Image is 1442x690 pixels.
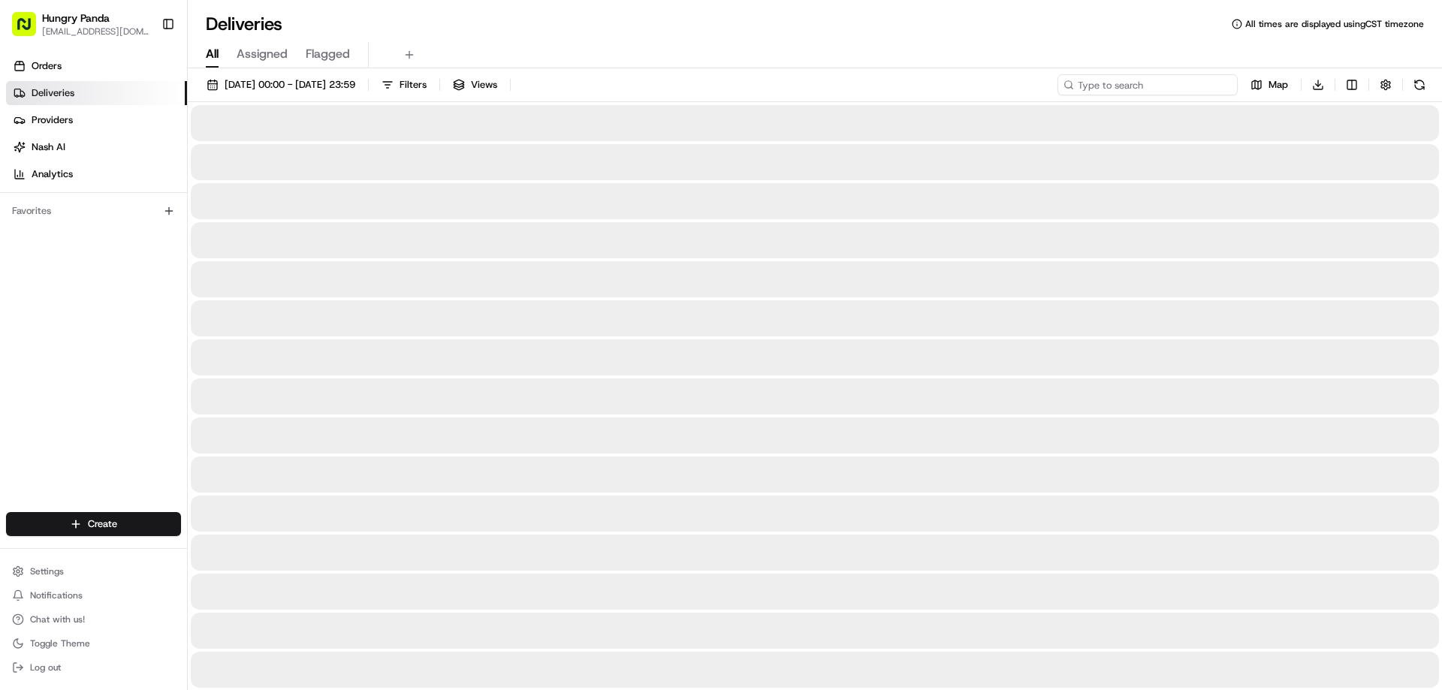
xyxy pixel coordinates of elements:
button: Start new chat [255,148,273,166]
a: Analytics [6,162,187,186]
button: Hungry Panda[EMAIL_ADDRESS][DOMAIN_NAME] [6,6,155,42]
span: Settings [30,565,64,577]
input: Type to search [1057,74,1238,95]
span: Deliveries [32,86,74,100]
span: [DATE] 00:00 - [DATE] 23:59 [225,78,355,92]
span: All [206,45,219,63]
button: Chat with us! [6,609,181,630]
span: Providers [32,113,73,127]
span: API Documentation [142,336,241,351]
span: Log out [30,661,61,673]
button: Create [6,512,181,536]
button: Refresh [1409,74,1430,95]
a: Powered byPylon [106,372,182,384]
span: All times are displayed using CST timezone [1245,18,1424,30]
div: We're available if you need us! [68,158,207,170]
div: Start new chat [68,143,246,158]
div: 💻 [127,337,139,349]
img: Nash [15,15,45,45]
img: 1727276513143-84d647e1-66c0-4f92-a045-3c9f9f5dfd92 [32,143,59,170]
button: Hungry Panda [42,11,110,26]
button: Filters [375,74,433,95]
button: See all [233,192,273,210]
span: 8月15日 [58,233,93,245]
button: Settings [6,561,181,582]
a: Nash AI [6,135,187,159]
div: Past conversations [15,195,96,207]
span: Nash AI [32,140,65,154]
button: Map [1244,74,1295,95]
button: [DATE] 00:00 - [DATE] 23:59 [200,74,362,95]
button: [EMAIL_ADDRESS][DOMAIN_NAME] [42,26,149,38]
span: Notifications [30,589,83,601]
span: Views [471,78,497,92]
span: Knowledge Base [30,336,115,351]
h1: Deliveries [206,12,282,36]
div: Favorites [6,199,181,223]
span: Assigned [237,45,288,63]
a: Providers [6,108,187,132]
span: Map [1269,78,1288,92]
span: Filters [400,78,427,92]
span: Pylon [149,372,182,384]
span: • [125,273,130,285]
img: 1736555255976-a54dd68f-1ca7-489b-9aae-adbdc363a1c4 [15,143,42,170]
span: • [50,233,55,245]
span: [PERSON_NAME] [47,273,122,285]
button: Notifications [6,585,181,606]
img: Asif Zaman Khan [15,259,39,283]
span: Chat with us! [30,613,85,625]
a: Orders [6,54,187,78]
a: Deliveries [6,81,187,105]
div: 📗 [15,337,27,349]
span: Orders [32,59,62,73]
span: Flagged [306,45,350,63]
button: Views [446,74,504,95]
a: 💻API Documentation [121,330,247,357]
button: Log out [6,657,181,678]
span: Toggle Theme [30,637,90,649]
span: Analytics [32,167,73,181]
span: Create [88,517,117,531]
p: Welcome 👋 [15,60,273,84]
img: 1736555255976-a54dd68f-1ca7-489b-9aae-adbdc363a1c4 [30,274,42,286]
input: Clear [39,97,248,113]
a: 📗Knowledge Base [9,330,121,357]
button: Toggle Theme [6,633,181,654]
span: 8月7日 [133,273,162,285]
